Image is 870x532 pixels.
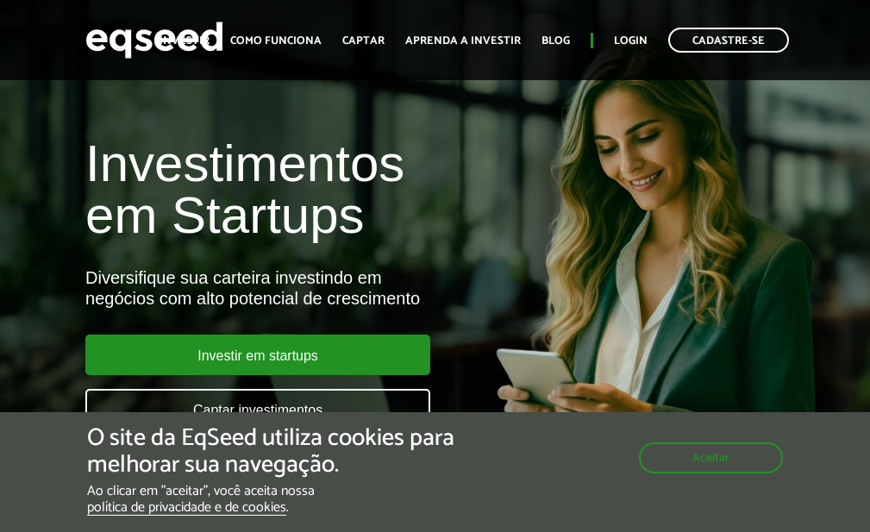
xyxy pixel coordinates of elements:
div: Diversifique sua carteira investindo em negócios com alto potencial de crescimento [85,267,495,309]
a: Captar [342,35,385,47]
a: Captar investimentos [85,389,430,429]
a: Login [614,35,648,47]
a: política de privacidade e de cookies [87,501,286,516]
h5: O site da EqSeed utiliza cookies para melhorar sua navegação. [87,425,504,479]
h1: Investimentos em Startups [85,138,495,241]
a: Blog [541,35,570,47]
img: EqSeed [85,17,223,63]
a: Investir em startups [85,335,430,375]
a: Aprenda a investir [405,35,521,47]
a: Investir [160,35,210,47]
a: Como funciona [230,35,322,47]
p: Ao clicar em "aceitar", você aceita nossa . [87,483,504,516]
button: Aceitar [639,442,783,473]
a: Cadastre-se [668,28,789,53]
